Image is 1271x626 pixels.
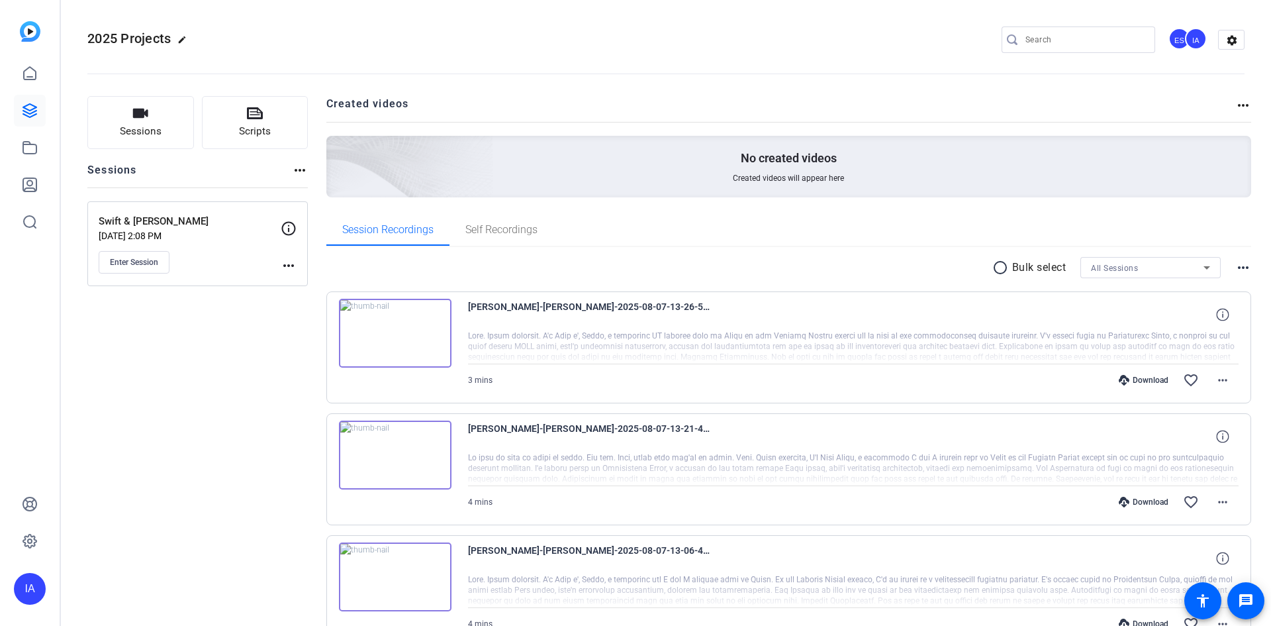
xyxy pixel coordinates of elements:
[339,543,451,611] img: thumb-nail
[1185,28,1208,51] ngx-avatar: Ioanna Athanasopoulos
[1215,372,1231,388] mat-icon: more_horiz
[1235,260,1251,276] mat-icon: more_horiz
[239,124,271,139] span: Scripts
[87,30,171,46] span: 2025 Projects
[87,96,194,149] button: Sessions
[1012,260,1066,276] p: Bulk select
[468,299,713,331] span: [PERSON_NAME]-[PERSON_NAME]-2025-08-07-13-26-51-387-0
[1183,372,1199,388] mat-icon: favorite_border
[468,421,713,452] span: [PERSON_NAME]-[PERSON_NAME]-2025-08-07-13-21-46-336-0
[1235,97,1251,113] mat-icon: more_horiz
[178,5,494,292] img: Creted videos background
[87,162,137,187] h2: Sessions
[99,214,281,229] p: Swift & [PERSON_NAME]
[110,257,158,268] span: Enter Session
[99,251,169,274] button: Enter Session
[465,225,538,235] span: Self Recordings
[292,162,308,178] mat-icon: more_horiz
[342,225,434,235] span: Session Recordings
[20,21,40,42] img: blue-gradient.svg
[1219,30,1245,50] mat-icon: settings
[339,299,451,368] img: thumb-nail
[326,96,1236,122] h2: Created videos
[1112,497,1175,507] div: Download
[733,173,844,183] span: Created videos will appear here
[1168,28,1190,50] div: ES
[468,497,493,507] span: 4 mins
[1025,32,1145,48] input: Search
[1215,494,1231,510] mat-icon: more_horiz
[1185,28,1207,50] div: IA
[1183,494,1199,510] mat-icon: favorite_border
[202,96,308,149] button: Scripts
[281,258,297,274] mat-icon: more_horiz
[120,124,162,139] span: Sessions
[1238,593,1254,609] mat-icon: message
[468,543,713,574] span: [PERSON_NAME]-[PERSON_NAME]-2025-08-07-13-06-42-250-0
[741,150,837,166] p: No created videos
[177,35,193,51] mat-icon: edit
[339,421,451,490] img: thumb-nail
[1168,28,1192,51] ngx-avatar: Erin Silkowski
[14,573,46,605] div: IA
[1112,375,1175,386] div: Download
[1195,593,1211,609] mat-icon: accessibility
[99,231,281,241] p: [DATE] 2:08 PM
[468,376,493,385] span: 3 mins
[1091,264,1138,273] span: All Sessions
[992,260,1012,276] mat-icon: radio_button_unchecked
